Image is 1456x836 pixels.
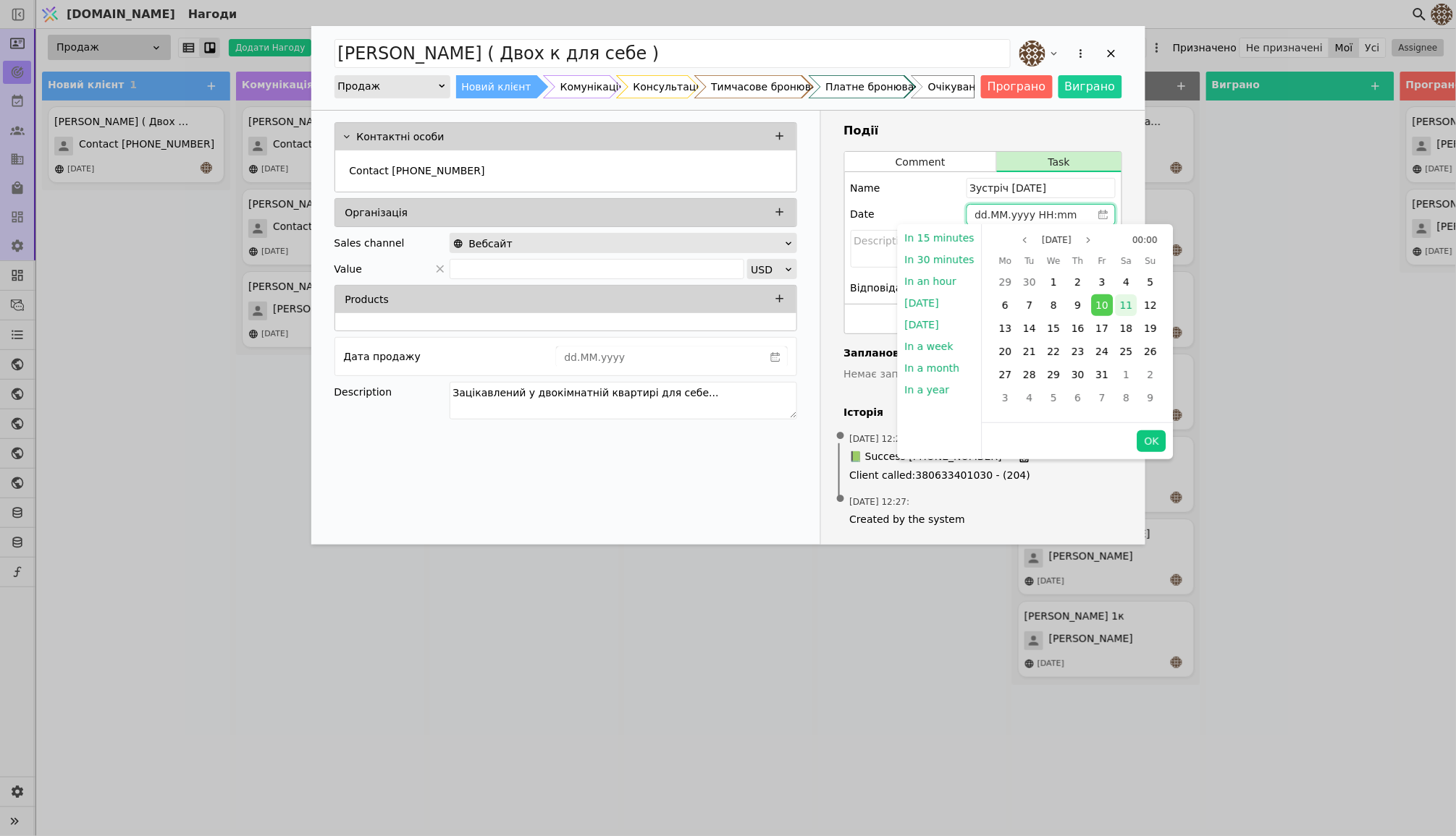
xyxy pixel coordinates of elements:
div: Oct 2025 [993,252,1163,409]
span: 26 [1144,346,1157,357]
div: 04 Nov 2025 [1017,386,1041,409]
span: • [833,481,848,518]
span: 4 [1027,392,1033,404]
div: 29 Oct 2025 [1042,363,1066,386]
div: Новий клієнт [462,75,531,98]
div: Платне бронювання [825,75,933,98]
div: 09 Nov 2025 [1139,386,1163,409]
span: 9 [1148,392,1154,404]
div: Відповідальний [851,278,935,298]
span: 15 [1048,323,1061,334]
p: Contact [PHONE_NUMBER] [350,163,485,179]
div: 29 Sep 2025 [993,270,1017,294]
div: Description [334,382,450,402]
span: 31 [1096,369,1109,380]
input: dd.MM.yyyy [557,347,764,367]
div: 04 Oct 2025 [1114,270,1138,294]
span: 7 [1027,299,1033,311]
div: Add Opportunity [311,26,1145,545]
label: Date [851,207,875,222]
span: 24 [1096,346,1109,357]
div: Sales channel [334,233,405,253]
div: 02 Oct 2025 [1066,270,1090,294]
span: 2 [1148,369,1154,380]
div: 28 Oct 2025 [1017,363,1041,386]
span: 20 [999,346,1012,357]
div: Name [851,178,880,198]
span: 29 [999,276,1012,288]
div: 22 Oct 2025 [1042,340,1066,363]
button: In a year [898,379,957,401]
div: Дата продажу [344,346,421,367]
p: Контактні особи [357,129,445,145]
span: 25 [1120,346,1133,357]
span: 4 [1123,276,1129,288]
div: 09 Oct 2025 [1066,294,1090,317]
div: Tuesday [1017,252,1041,270]
span: We [1047,252,1061,270]
span: [DATE] 12:27 : [850,495,910,508]
div: Очікування [928,75,988,98]
div: 05 Nov 2025 [1042,386,1066,409]
div: 01 Nov 2025 [1114,363,1138,386]
img: an [1019,40,1045,67]
svg: calender simple [1098,210,1108,220]
span: 10 [1096,299,1109,311]
span: 1 [1123,369,1129,380]
button: In 30 minutes [898,249,982,270]
span: 28 [1023,369,1036,380]
div: Sunday [1139,252,1163,270]
span: 13 [999,323,1012,334]
div: 01 Oct 2025 [1042,270,1066,294]
div: 14 Oct 2025 [1017,317,1041,340]
div: 25 Oct 2025 [1114,340,1138,363]
div: 17 Oct 2025 [1090,317,1114,340]
span: 17 [1096,323,1109,334]
svg: calender simple [770,352,780,362]
div: 26 Oct 2025 [1139,340,1163,363]
div: Комунікація [560,75,625,98]
span: 3 [1099,276,1106,288]
span: Client called : 380633401030 - (204) [850,468,1116,483]
span: Tu [1025,252,1035,270]
span: Value [334,259,362,279]
div: 06 Nov 2025 [1066,386,1090,409]
span: 6 [1002,299,1009,311]
span: 9 [1075,299,1082,311]
span: • [833,418,848,455]
span: 8 [1051,299,1057,311]
div: 08 Oct 2025 [1042,294,1066,317]
button: In a week [898,336,961,357]
div: 07 Nov 2025 [1090,386,1114,409]
div: 02 Nov 2025 [1139,363,1163,386]
span: 21 [1023,346,1036,357]
span: 30 [1023,276,1036,288]
span: Created by the system [850,512,1116,527]
div: 30 Oct 2025 [1066,363,1090,386]
textarea: Зацікавлений у двокімнатній квартирі для себе... [450,382,797,419]
button: [DATE] [898,314,946,336]
p: Products [345,292,389,307]
span: 2 [1075,276,1082,288]
button: Виграно [1059,75,1122,98]
span: 7 [1099,392,1106,404]
span: 8 [1123,392,1129,404]
div: 06 Oct 2025 [993,294,1017,317]
div: 18 Oct 2025 [1114,317,1138,340]
button: In a month [898,357,967,379]
div: Monday [993,252,1017,270]
div: 30 Sep 2025 [1017,270,1041,294]
div: 16 Oct 2025 [1066,317,1090,340]
button: Task [997,152,1121,172]
div: 19 Oct 2025 [1139,317,1163,340]
span: 19 [1144,323,1157,334]
span: 18 [1120,323,1133,334]
div: Тимчасове бронювання [711,75,836,98]
span: Sa [1121,252,1132,270]
button: Comment [845,152,997,172]
div: 27 Oct 2025 [993,363,1017,386]
button: Програно [981,75,1053,98]
span: 23 [1072,346,1085,357]
div: 12 Oct 2025 [1139,294,1163,317]
div: 10 Oct 2025 [1090,294,1114,317]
